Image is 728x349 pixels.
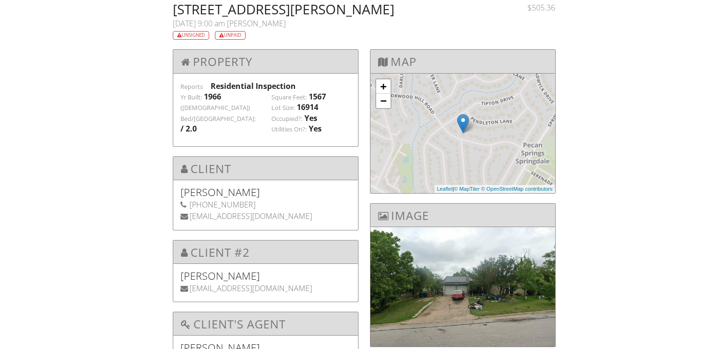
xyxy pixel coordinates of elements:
[437,186,453,192] a: Leaflet
[180,82,203,91] label: Reports
[173,240,358,264] h3: Client #2
[180,211,351,221] div: [EMAIL_ADDRESS][DOMAIN_NAME]
[304,113,317,123] div: Yes
[204,91,221,102] div: 1966
[501,2,555,13] div: $505.36
[180,187,351,197] h5: [PERSON_NAME]
[180,123,197,134] div: / 2.0
[370,50,555,73] h3: Map
[173,2,490,16] h2: [STREET_ADDRESS][PERSON_NAME]
[271,125,307,134] label: Utilities On?:
[271,93,307,102] label: Square Feet:
[180,271,351,281] h5: [PERSON_NAME]
[227,18,286,29] span: [PERSON_NAME]
[481,186,552,192] a: © OpenStreetMap contributors
[211,81,351,91] div: Residential Inspection
[435,185,555,193] div: |
[180,199,351,210] div: [PHONE_NUMBER]
[309,123,322,134] div: Yes
[180,104,250,112] label: ([DEMOGRAPHIC_DATA])
[180,283,351,294] div: [EMAIL_ADDRESS][DOMAIN_NAME]
[180,115,256,123] label: Bed/[GEOGRAPHIC_DATA]:
[376,94,391,108] a: Zoom out
[297,102,318,112] div: 16914
[173,157,358,180] h3: Client
[173,312,358,336] h3: Client's Agent
[376,79,391,94] a: Zoom in
[215,31,246,40] div: Unpaid
[370,204,555,227] h3: Image
[309,91,326,102] div: 1567
[173,50,358,73] h3: Property
[271,115,302,123] label: Occupied?:
[173,18,225,29] span: [DATE] 9:00 am
[454,186,480,192] a: © MapTiler
[173,31,209,40] div: Unsigned
[271,104,295,112] label: Lot Size:
[180,93,202,102] label: Yr Built:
